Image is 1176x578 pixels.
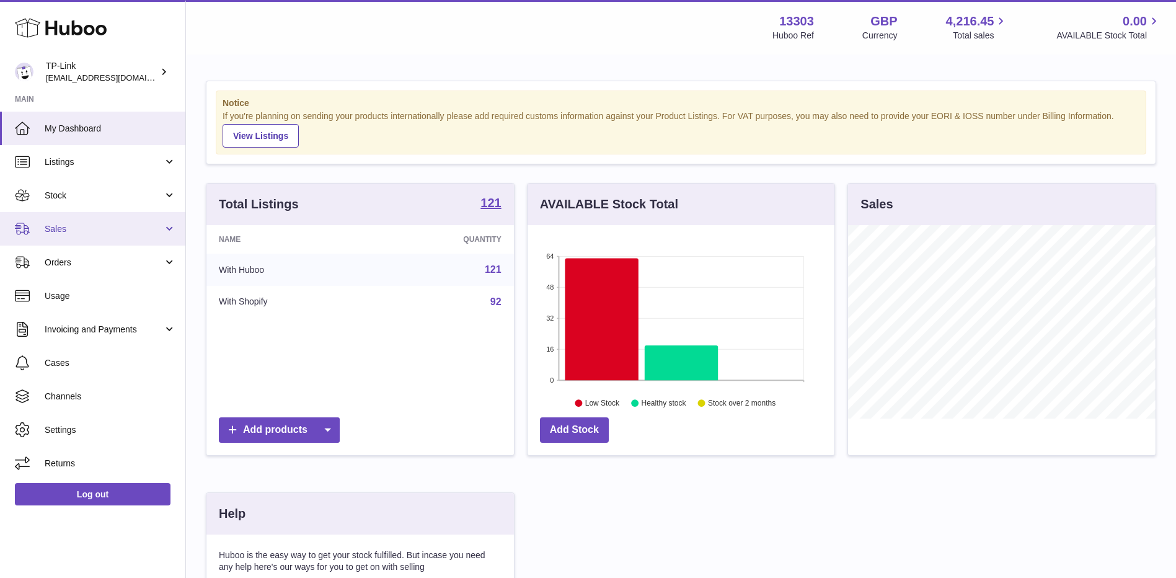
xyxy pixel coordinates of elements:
[45,190,163,202] span: Stock
[641,399,686,407] text: Healthy stock
[46,60,157,84] div: TP-Link
[1123,13,1147,30] span: 0.00
[45,324,163,336] span: Invoicing and Payments
[223,110,1139,148] div: If you're planning on sending your products internationally please add required customs informati...
[15,483,170,505] a: Log out
[223,97,1139,109] strong: Notice
[45,458,176,469] span: Returns
[480,197,501,211] a: 121
[1056,13,1161,42] a: 0.00 AVAILABLE Stock Total
[219,417,340,443] a: Add products
[45,357,176,369] span: Cases
[46,73,182,82] span: [EMAIL_ADDRESS][DOMAIN_NAME]
[550,376,554,384] text: 0
[485,264,502,275] a: 121
[540,417,609,443] a: Add Stock
[219,549,502,573] p: Huboo is the easy way to get your stock fulfilled. But incase you need any help here's our ways f...
[546,283,554,291] text: 48
[490,296,502,307] a: 92
[219,505,245,522] h3: Help
[45,223,163,235] span: Sales
[862,30,898,42] div: Currency
[585,399,620,407] text: Low Stock
[779,13,814,30] strong: 13303
[219,196,299,213] h3: Total Listings
[546,345,554,353] text: 16
[1056,30,1161,42] span: AVAILABLE Stock Total
[223,124,299,148] a: View Listings
[546,314,554,322] text: 32
[953,30,1008,42] span: Total sales
[860,196,893,213] h3: Sales
[45,290,176,302] span: Usage
[708,399,776,407] text: Stock over 2 months
[15,63,33,81] img: gaby.chen@tp-link.com
[206,254,372,286] td: With Huboo
[546,252,554,260] text: 64
[946,13,994,30] span: 4,216.45
[45,156,163,168] span: Listings
[45,424,176,436] span: Settings
[206,286,372,318] td: With Shopify
[540,196,678,213] h3: AVAILABLE Stock Total
[45,123,176,135] span: My Dashboard
[946,13,1009,42] a: 4,216.45 Total sales
[480,197,501,209] strong: 121
[372,225,513,254] th: Quantity
[772,30,814,42] div: Huboo Ref
[870,13,897,30] strong: GBP
[45,257,163,269] span: Orders
[45,391,176,402] span: Channels
[206,225,372,254] th: Name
